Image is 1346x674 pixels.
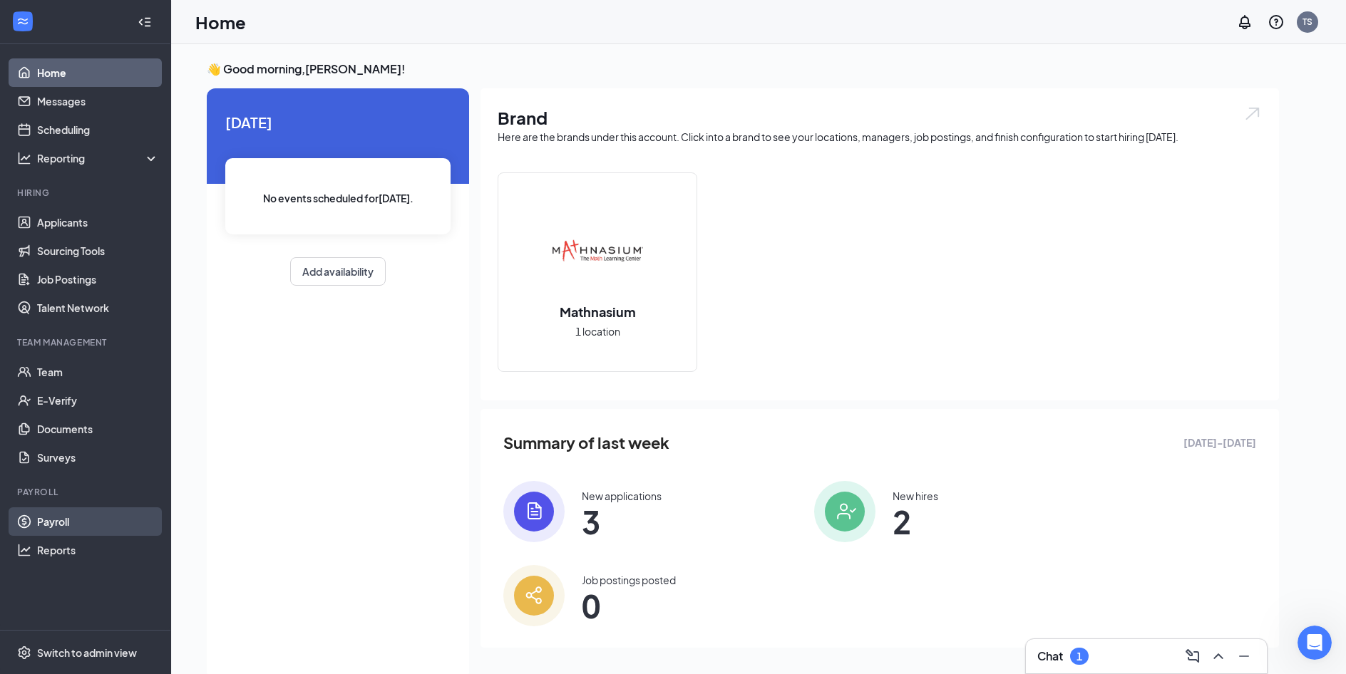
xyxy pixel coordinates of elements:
iframe: Intercom live chat [1298,626,1332,660]
button: ChevronUp [1207,645,1230,668]
svg: ChevronUp [1210,648,1227,665]
h1: Home [195,10,246,34]
a: Talent Network [37,294,159,322]
div: TS [1303,16,1312,28]
svg: Settings [17,646,31,660]
a: Job Postings [37,265,159,294]
svg: Analysis [17,151,31,165]
h3: 👋 Good morning, [PERSON_NAME] ! [207,61,1279,77]
img: icon [503,565,565,626]
a: Team [37,358,159,386]
img: icon [814,481,875,542]
h2: Mathnasium [545,303,650,321]
svg: Minimize [1235,648,1253,665]
span: No events scheduled for [DATE] . [263,190,413,206]
h3: Chat [1037,648,1063,664]
svg: QuestionInfo [1268,14,1285,31]
a: Surveys [37,443,159,472]
div: Team Management [17,336,156,348]
div: Payroll [17,486,156,498]
div: 1 [1077,650,1082,663]
a: Home [37,58,159,87]
span: 3 [582,509,662,534]
button: Add availability [290,257,386,286]
span: [DATE] - [DATE] [1183,435,1256,450]
button: Minimize [1233,645,1255,668]
div: New hires [893,489,938,503]
span: Summary of last week [503,430,669,455]
div: Switch to admin view [37,646,137,660]
a: Payroll [37,507,159,536]
div: New applications [582,489,662,503]
img: open.6027fd2a22e1237b5b06.svg [1243,105,1262,122]
div: Hiring [17,187,156,199]
a: E-Verify [37,386,159,415]
button: ComposeMessage [1181,645,1204,668]
span: [DATE] [225,111,451,133]
a: Reports [37,536,159,564]
a: Sourcing Tools [37,237,159,265]
a: Applicants [37,208,159,237]
a: Messages [37,87,159,115]
svg: ComposeMessage [1184,648,1201,665]
a: Scheduling [37,115,159,144]
svg: WorkstreamLogo [16,14,30,28]
a: Documents [37,415,159,443]
img: icon [503,481,565,542]
h1: Brand [498,105,1262,130]
span: 2 [893,509,938,534]
span: 0 [582,593,676,618]
span: 1 location [575,323,620,339]
svg: Collapse [138,15,152,29]
div: Reporting [37,151,160,165]
div: Here are the brands under this account. Click into a brand to see your locations, managers, job p... [498,130,1262,144]
svg: Notifications [1236,14,1253,31]
div: Job postings posted [582,573,676,587]
img: Mathnasium [552,206,643,297]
